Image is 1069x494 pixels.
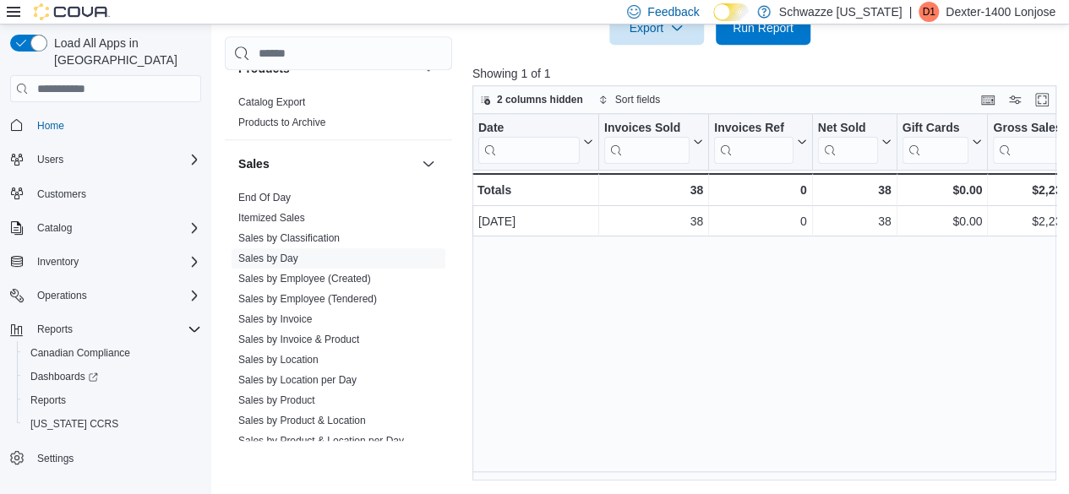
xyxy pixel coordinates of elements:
a: [US_STATE] CCRS [24,414,125,434]
div: 0 [714,180,806,200]
p: | [908,2,912,22]
span: End Of Day [238,191,291,204]
button: Enter fullscreen [1032,90,1052,110]
span: Sort fields [615,93,660,106]
span: 2 columns hidden [497,93,583,106]
button: [US_STATE] CCRS [17,412,208,436]
div: 38 [604,180,703,200]
span: Dashboards [30,370,98,383]
div: [DATE] [478,211,593,231]
div: Date [478,121,580,164]
img: Cova [34,3,110,20]
span: Canadian Compliance [24,343,201,363]
a: Itemized Sales [238,212,305,224]
span: Sales by Employee (Created) [238,272,371,285]
span: Catalog [30,218,201,238]
span: Settings [30,448,201,469]
div: 38 [817,180,891,200]
span: Catalog Export [238,95,305,109]
span: Dashboards [24,366,201,387]
a: Settings [30,448,80,469]
button: Inventory [30,252,85,272]
button: Catalog [3,216,208,240]
button: Sort fields [592,90,667,110]
span: Reports [37,323,73,336]
span: Reports [30,394,66,407]
button: Inventory [3,250,208,274]
div: Invoices Ref [714,121,793,137]
div: 38 [818,211,892,231]
button: Operations [3,284,208,307]
span: Sales by Product & Location [238,414,366,427]
span: Reports [30,319,201,339]
p: Schwazze [US_STATE] [779,2,903,22]
div: Gift Cards [902,121,968,137]
a: Dashboards [24,366,105,387]
span: Dark Mode [713,21,714,22]
span: Sales by Product [238,394,315,407]
span: Catalog [37,221,72,235]
a: Customers [30,184,93,204]
a: Sales by Invoice & Product [238,334,359,345]
span: Products to Archive [238,116,325,129]
span: Settings [37,452,74,465]
a: End Of Day [238,192,291,204]
button: 2 columns hidden [473,90,590,110]
a: Catalog Export [238,96,305,108]
a: Sales by Product & Location [238,415,366,426]
button: Reports [30,319,79,339]
span: Canadian Compliance [30,346,130,360]
button: Keyboard shortcuts [978,90,998,110]
a: Sales by Employee (Tendered) [238,293,377,305]
button: Operations [30,285,94,306]
button: Invoices Sold [604,121,703,164]
input: Dark Mode [713,3,749,21]
span: Operations [37,289,87,302]
span: Customers [37,187,86,201]
span: Sales by Product & Location per Day [238,434,404,448]
span: Users [37,153,63,166]
span: Sales by Employee (Tendered) [238,292,377,306]
button: Home [3,112,208,137]
button: Date [478,121,593,164]
div: Net Sold [817,121,877,137]
div: Invoices Sold [604,121,690,164]
a: Home [30,116,71,136]
div: Gift Card Sales [902,121,968,164]
span: Sales by Invoice [238,312,312,326]
div: $0.00 [902,180,982,200]
div: Totals [477,180,593,200]
a: Dashboards [17,365,208,388]
div: Dexter-1400 Lonjose [919,2,939,22]
a: Sales by Classification [238,232,340,244]
span: Reports [24,390,201,410]
button: Users [30,149,70,170]
span: Itemized Sales [238,211,305,225]
button: Catalog [30,218,79,238]
button: Users [3,148,208,171]
a: Sales by Product [238,394,315,406]
div: Date [478,121,580,137]
button: Export [609,11,704,45]
button: Sales [418,154,439,174]
button: Invoices Ref [714,121,806,164]
div: 38 [604,211,703,231]
span: Load All Apps in [GEOGRAPHIC_DATA] [47,35,201,68]
button: Sales [238,155,415,172]
div: Sales [225,187,452,478]
span: Sales by Location per Day [238,373,357,387]
h3: Sales [238,155,270,172]
span: [US_STATE] CCRS [30,417,118,431]
span: Inventory [30,252,201,272]
span: Feedback [647,3,699,20]
a: Sales by Location per Day [238,374,357,386]
p: Showing 1 of 1 [472,65,1062,82]
span: Sales by Day [238,252,298,265]
button: Canadian Compliance [17,341,208,365]
span: Inventory [37,255,79,269]
span: Sales by Classification [238,231,340,245]
div: Invoices Sold [604,121,690,137]
span: Users [30,149,201,170]
a: Canadian Compliance [24,343,137,363]
span: Home [30,114,201,135]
